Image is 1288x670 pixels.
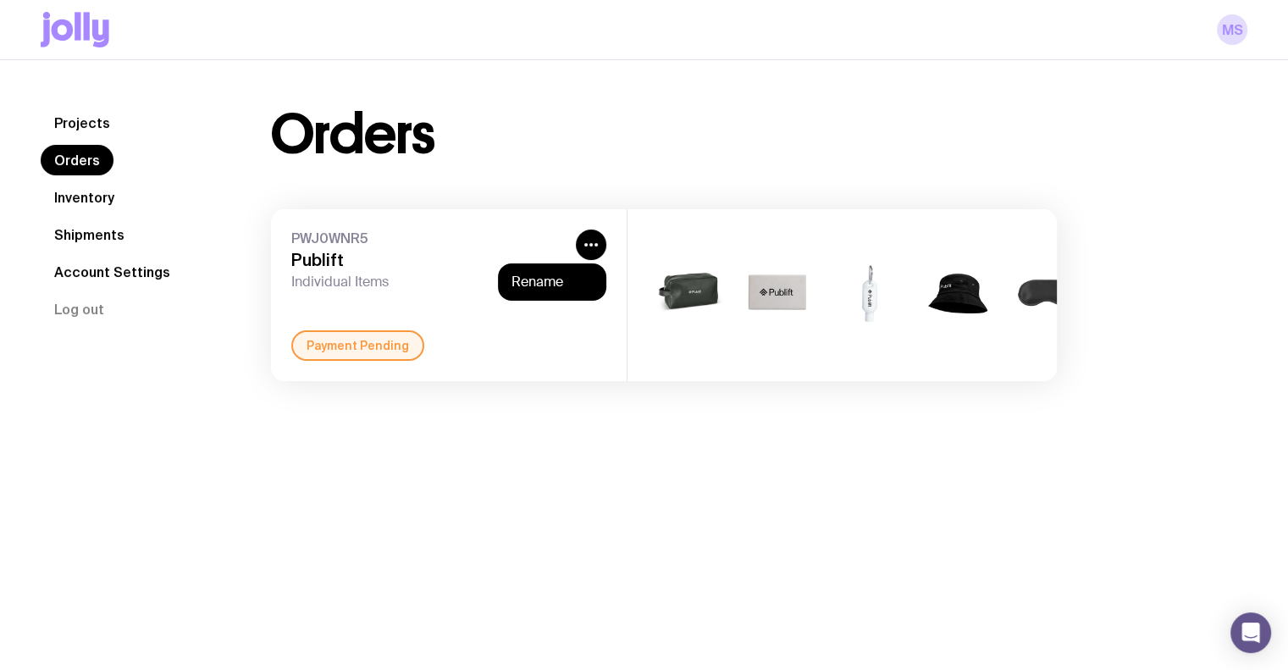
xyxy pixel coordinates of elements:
button: Rename [511,274,593,291]
span: PWJ0WNR5 [291,230,569,246]
a: Projects [41,108,124,138]
div: Open Intercom Messenger [1230,612,1271,653]
a: Shipments [41,219,138,250]
h3: Publift [291,250,569,270]
h1: Orders [271,108,434,162]
a: Account Settings [41,257,184,287]
span: Individual Items [291,274,569,291]
a: Inventory [41,182,128,213]
a: MS [1217,14,1247,45]
div: Payment Pending [291,330,424,361]
a: Orders [41,145,113,175]
button: Log out [41,294,118,324]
